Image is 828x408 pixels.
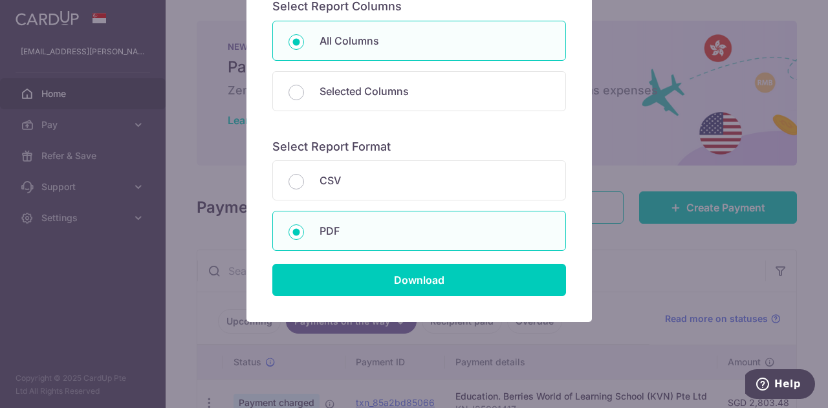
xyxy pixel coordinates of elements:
[320,223,550,239] p: PDF
[320,83,550,99] p: Selected Columns
[320,33,550,48] p: All Columns
[272,140,566,155] h6: Select Report Format
[745,369,815,402] iframe: Opens a widget where you can find more information
[272,264,566,296] input: Download
[320,173,550,188] p: CSV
